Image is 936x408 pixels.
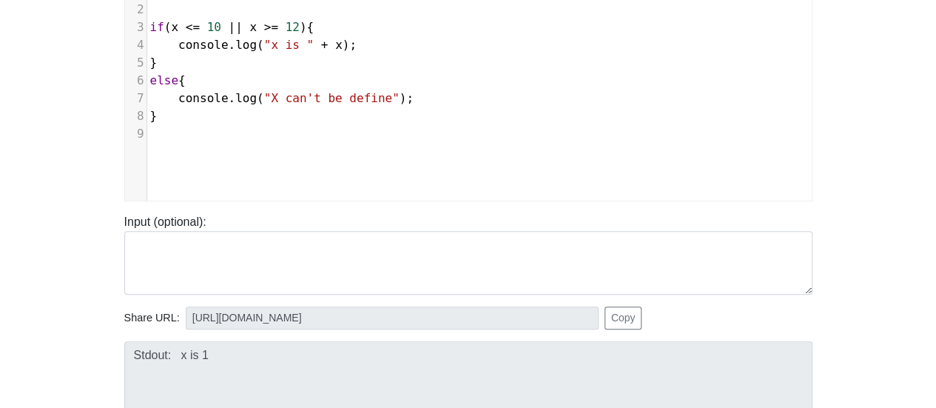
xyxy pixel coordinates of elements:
[321,38,329,52] span: +
[264,20,278,34] span: >=
[207,20,221,34] span: 10
[150,20,164,34] span: if
[150,73,186,87] span: {
[286,20,300,34] span: 12
[125,36,147,54] div: 4
[264,91,400,105] span: "X can't be define"
[235,91,257,105] span: log
[125,19,147,36] div: 3
[125,54,147,72] div: 5
[264,38,314,52] span: "x is "
[150,109,158,123] span: }
[125,107,147,125] div: 8
[113,213,824,295] div: Input (optional):
[150,38,357,52] span: . ( );
[150,73,179,87] span: else
[125,72,147,90] div: 6
[186,20,200,34] span: <=
[150,20,314,34] span: ( ){
[605,307,642,330] button: Copy
[235,38,257,52] span: log
[125,1,147,19] div: 2
[249,20,257,34] span: x
[125,90,147,107] div: 7
[125,125,147,143] div: 9
[178,38,228,52] span: console
[124,310,180,327] span: Share URL:
[150,56,158,70] span: }
[335,38,343,52] span: x
[229,20,243,34] span: ||
[178,91,228,105] span: console
[150,91,414,105] span: . ( );
[186,307,599,330] input: No share available yet
[171,20,178,34] span: x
